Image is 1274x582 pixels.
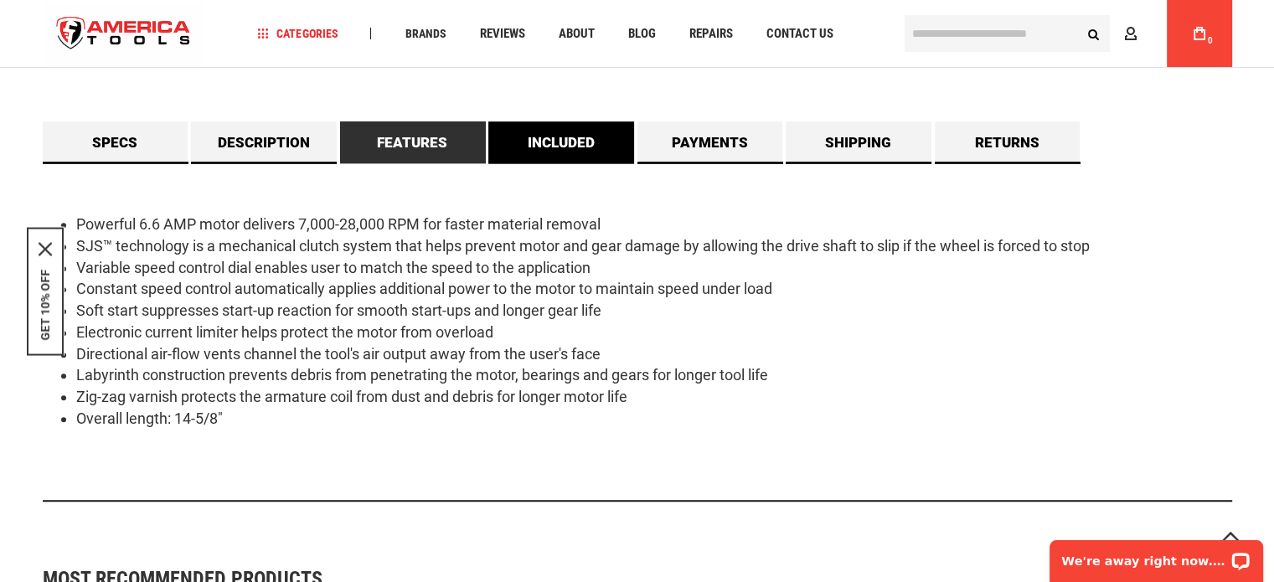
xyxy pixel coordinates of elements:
[766,28,833,40] span: Contact Us
[39,269,52,340] button: GET 10% OFF
[637,121,783,163] a: Payments
[786,121,931,163] a: Shipping
[397,23,453,45] a: Brands
[76,257,1232,279] li: Variable speed control dial enables user to match the speed to the application
[620,23,663,45] a: Blog
[76,214,1232,235] li: Powerful 6.6 AMP motor delivers 7,000-28,000 RPM for faster material removal
[76,408,1232,430] li: Overall length: 14-5/8"
[340,121,486,163] a: Features
[1039,529,1274,582] iframe: LiveChat chat widget
[76,364,1232,386] li: Labyrinth construction prevents debris from penetrating the motor, bearings and gears for longer ...
[488,121,634,163] a: Included
[681,23,740,45] a: Repairs
[550,23,601,45] a: About
[1208,36,1213,45] span: 0
[257,28,338,39] span: Categories
[627,28,655,40] span: Blog
[76,343,1232,365] li: Directional air-flow vents channel the tool's air output away from the user's face
[43,121,188,163] a: Specs
[76,386,1232,408] li: Zig-zag varnish protects the armature coil from dust and debris for longer motor life
[558,28,594,40] span: About
[39,242,52,255] svg: close icon
[76,278,1232,300] li: Constant speed control automatically applies additional power to the motor to maintain speed unde...
[191,121,337,163] a: Description
[43,3,205,65] img: America Tools
[935,121,1081,163] a: Returns
[689,28,732,40] span: Repairs
[1078,18,1110,49] button: Search
[76,235,1232,257] li: SJS™ technology is a mechanical clutch system that helps prevent motor and gear damage by allowin...
[405,28,446,39] span: Brands
[76,300,1232,322] li: Soft start suppresses start-up reaction for smooth start-ups and longer gear life
[472,23,532,45] a: Reviews
[43,3,205,65] a: store logo
[758,23,840,45] a: Contact Us
[250,23,345,45] a: Categories
[76,322,1232,343] li: Electronic current limiter helps protect the motor from overload
[39,242,52,255] button: Close
[479,28,524,40] span: Reviews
